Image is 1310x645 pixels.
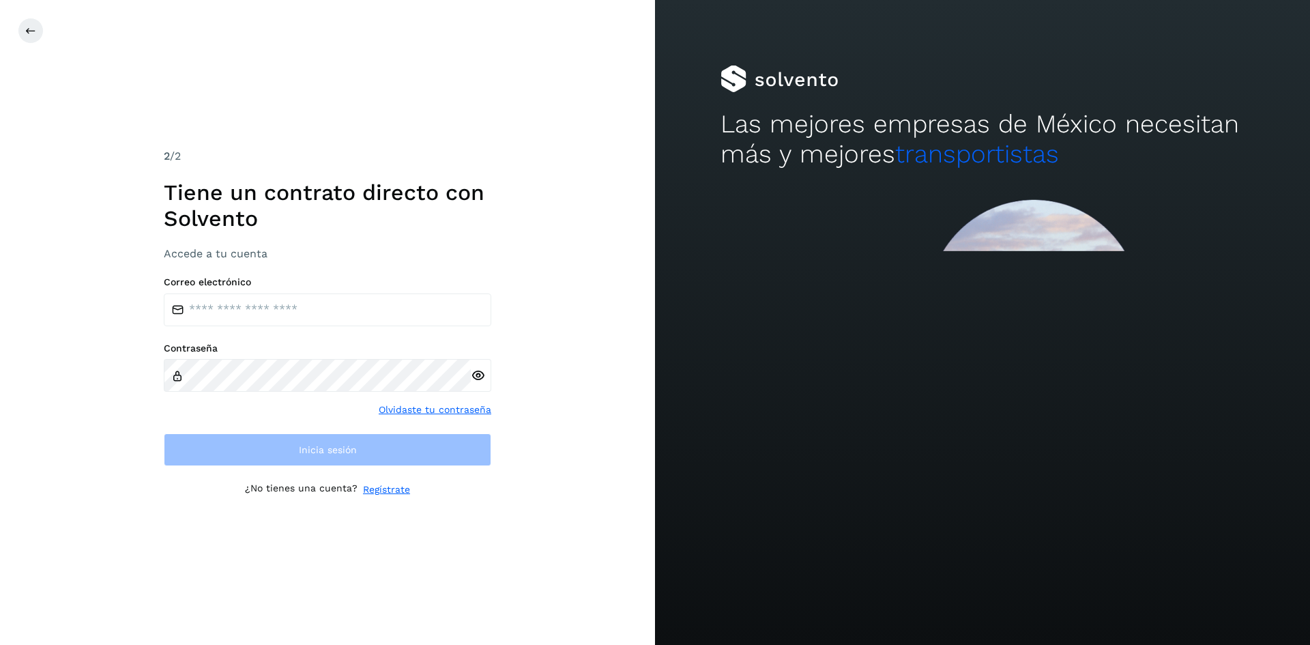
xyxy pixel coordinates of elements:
[299,445,357,455] span: Inicia sesión
[164,276,491,288] label: Correo electrónico
[164,247,491,260] h3: Accede a tu cuenta
[245,483,358,497] p: ¿No tienes una cuenta?
[363,483,410,497] a: Regístrate
[164,180,491,232] h1: Tiene un contrato directo con Solvento
[164,149,170,162] span: 2
[164,433,491,466] button: Inicia sesión
[164,148,491,164] div: /2
[379,403,491,417] a: Olvidaste tu contraseña
[895,139,1059,169] span: transportistas
[720,109,1244,170] h2: Las mejores empresas de México necesitan más y mejores
[164,343,491,354] label: Contraseña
